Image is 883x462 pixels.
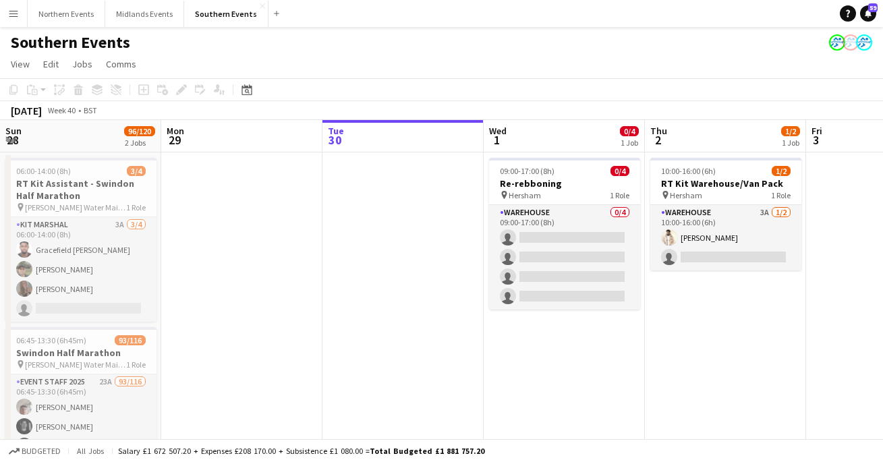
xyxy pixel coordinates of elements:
app-card-role: Kit Marshal3A3/406:00-14:00 (8h)Gracefield [PERSON_NAME][PERSON_NAME][PERSON_NAME] [5,217,156,322]
a: 59 [860,5,876,22]
span: 1 Role [610,190,629,200]
button: Midlands Events [105,1,184,27]
span: Wed [489,125,507,137]
h3: RT Kit Warehouse/Van Pack [650,177,801,190]
a: Comms [101,55,142,73]
span: 10:00-16:00 (6h) [661,166,716,176]
a: Edit [38,55,64,73]
div: Salary £1 672 507.20 + Expenses £208 170.00 + Subsistence £1 080.00 = [118,446,484,456]
span: Tue [328,125,344,137]
app-card-role: Warehouse0/409:00-17:00 (8h) [489,205,640,310]
span: 1 Role [126,359,146,370]
span: 2 [648,132,667,148]
div: 1 Job [782,138,799,148]
h3: Re-rebboning [489,177,640,190]
span: Total Budgeted £1 881 757.20 [370,446,484,456]
span: [PERSON_NAME] Water Main Car Park [25,359,126,370]
span: 06:45-13:30 (6h45m) [16,335,86,345]
div: 2 Jobs [125,138,154,148]
app-card-role: Warehouse3A1/210:00-16:00 (6h)[PERSON_NAME] [650,205,801,270]
span: 0/4 [610,166,629,176]
span: 96/120 [124,126,155,136]
app-job-card: 06:00-14:00 (8h)3/4RT Kit Assistant - Swindon Half Marathon [PERSON_NAME] Water Main Car Park1 Ro... [5,158,156,322]
span: 1/2 [772,166,791,176]
span: 1 [487,132,507,148]
span: Fri [811,125,822,137]
span: 09:00-17:00 (8h) [500,166,554,176]
a: View [5,55,35,73]
div: [DATE] [11,104,42,117]
span: Jobs [72,58,92,70]
div: 1 Job [621,138,638,148]
h3: Swindon Half Marathon [5,347,156,359]
span: 0/4 [620,126,639,136]
span: [PERSON_NAME] Water Main Car Park [25,202,126,212]
span: 3/4 [127,166,146,176]
h1: Southern Events [11,32,130,53]
span: Comms [106,58,136,70]
span: 1 Role [771,190,791,200]
span: 28 [3,132,22,148]
button: Northern Events [28,1,105,27]
span: Sun [5,125,22,137]
app-job-card: 09:00-17:00 (8h)0/4Re-rebboning Hersham1 RoleWarehouse0/409:00-17:00 (8h) [489,158,640,310]
span: View [11,58,30,70]
span: Edit [43,58,59,70]
button: Budgeted [7,444,63,459]
span: 1/2 [781,126,800,136]
span: Budgeted [22,446,61,456]
span: All jobs [74,446,107,456]
span: 30 [326,132,344,148]
span: 06:00-14:00 (8h) [16,166,71,176]
span: 93/116 [115,335,146,345]
span: 29 [165,132,184,148]
span: Thu [650,125,667,137]
span: 1 Role [126,202,146,212]
app-user-avatar: RunThrough Events [856,34,872,51]
span: 3 [809,132,822,148]
span: Mon [167,125,184,137]
span: Hersham [509,190,541,200]
button: Southern Events [184,1,268,27]
h3: RT Kit Assistant - Swindon Half Marathon [5,177,156,202]
span: 59 [868,3,878,12]
div: BST [84,105,97,115]
a: Jobs [67,55,98,73]
span: Week 40 [45,105,78,115]
app-user-avatar: RunThrough Events [829,34,845,51]
app-user-avatar: RunThrough Events [843,34,859,51]
app-job-card: 10:00-16:00 (6h)1/2RT Kit Warehouse/Van Pack Hersham1 RoleWarehouse3A1/210:00-16:00 (6h)[PERSON_N... [650,158,801,270]
span: Hersham [670,190,702,200]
